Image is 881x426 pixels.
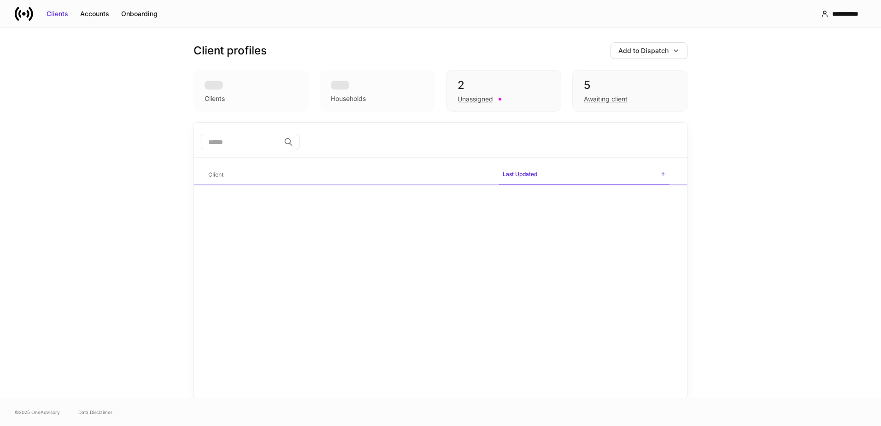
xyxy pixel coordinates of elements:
[618,46,669,55] div: Add to Dispatch
[74,6,115,21] button: Accounts
[208,170,223,179] h6: Client
[458,78,550,93] div: 2
[78,408,112,416] a: Data Disclaimer
[503,170,537,178] h6: Last Updated
[458,95,493,104] div: Unassigned
[584,95,628,104] div: Awaiting client
[584,78,676,93] div: 5
[121,9,158,18] div: Onboarding
[205,94,225,103] div: Clients
[331,94,366,103] div: Households
[194,43,267,58] h3: Client profiles
[115,6,164,21] button: Onboarding
[499,165,670,185] span: Last Updated
[611,42,687,59] button: Add to Dispatch
[80,9,109,18] div: Accounts
[15,408,60,416] span: © 2025 OneAdvisory
[205,166,492,184] span: Client
[47,9,68,18] div: Clients
[446,70,561,112] div: 2Unassigned
[41,6,74,21] button: Clients
[572,70,687,112] div: 5Awaiting client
